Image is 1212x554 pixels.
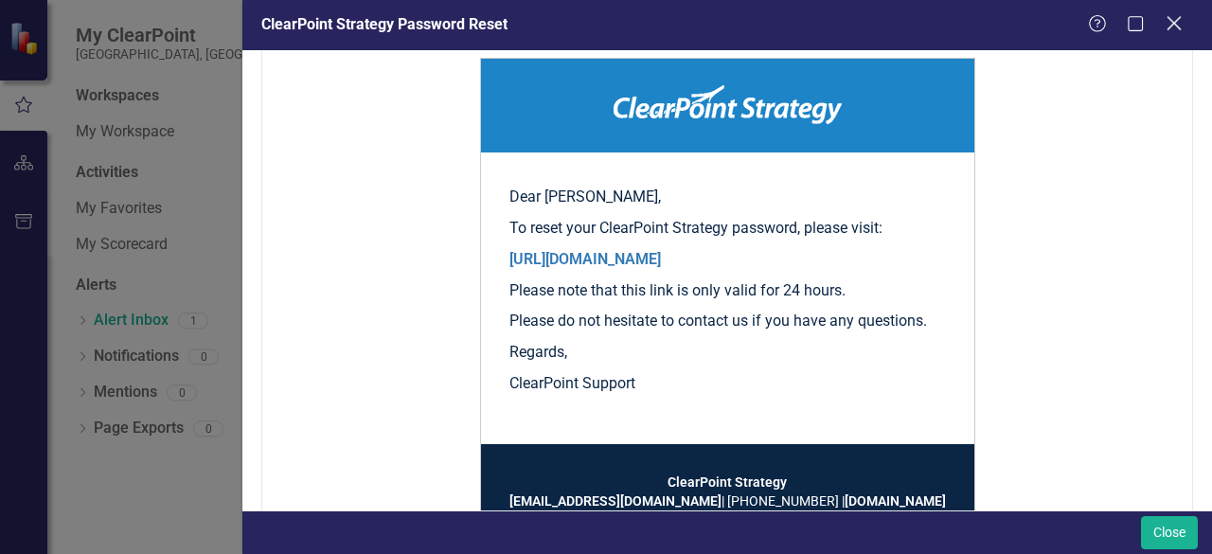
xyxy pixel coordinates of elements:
[845,493,946,509] a: [DOMAIN_NAME]
[614,85,842,124] img: ClearPoint Strategy
[509,280,946,302] p: Please note that this link is only valid for 24 hours.
[668,474,787,490] strong: ClearPoint Strategy
[261,15,508,33] span: ClearPoint Strategy Password Reset
[509,187,946,208] p: Dear [PERSON_NAME],
[509,493,722,509] a: [EMAIL_ADDRESS][DOMAIN_NAME]
[509,311,946,332] p: Please do not hesitate to contact us if you have any questions.
[1141,516,1198,549] button: Close
[509,373,946,395] p: ClearPoint Support
[509,218,946,240] p: To reset your ClearPoint Strategy password, please visit:
[509,342,946,364] p: Regards,
[509,473,946,510] td: | [PHONE_NUMBER] |
[509,250,661,268] a: [URL][DOMAIN_NAME]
